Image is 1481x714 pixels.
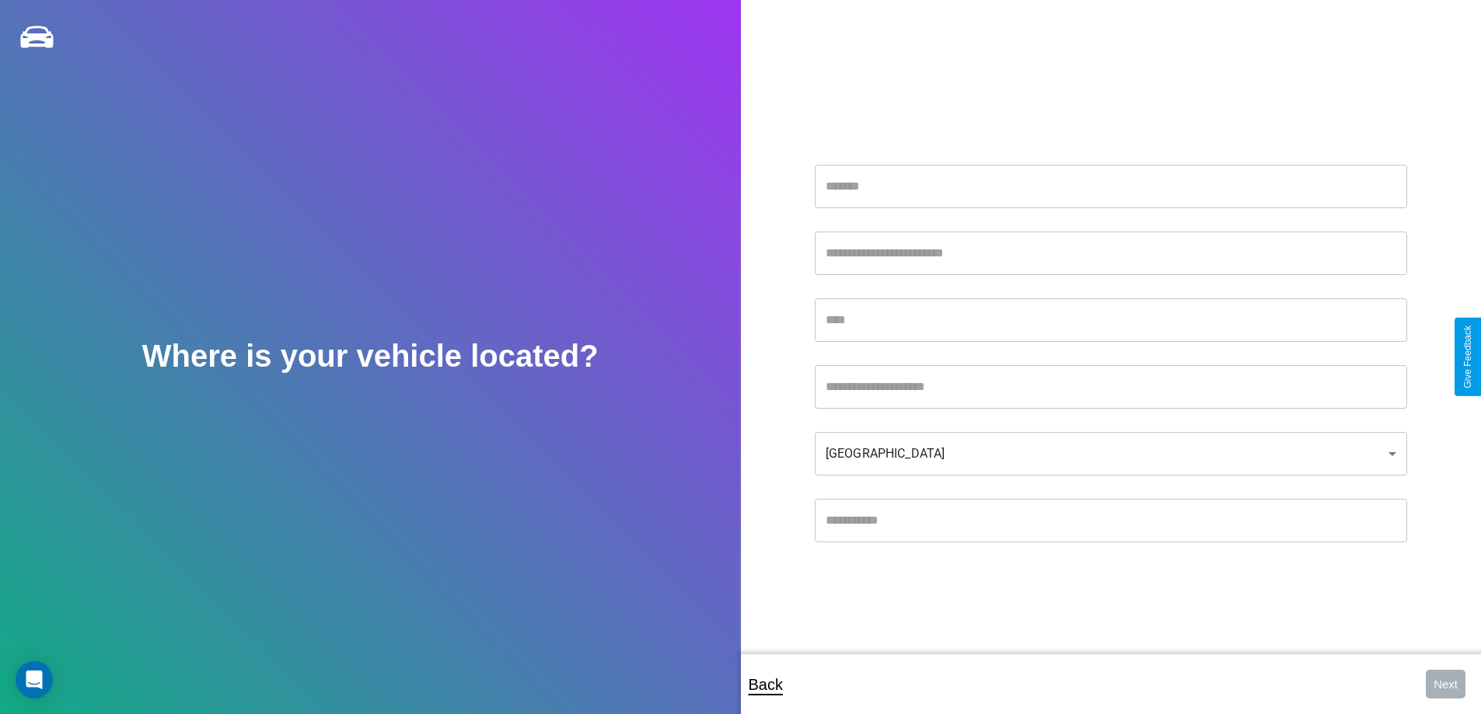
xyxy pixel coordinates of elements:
[1426,670,1465,698] button: Next
[142,339,599,374] h2: Where is your vehicle located?
[749,670,783,698] p: Back
[16,661,53,698] div: Open Intercom Messenger
[815,432,1407,475] div: [GEOGRAPHIC_DATA]
[1462,326,1473,388] div: Give Feedback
